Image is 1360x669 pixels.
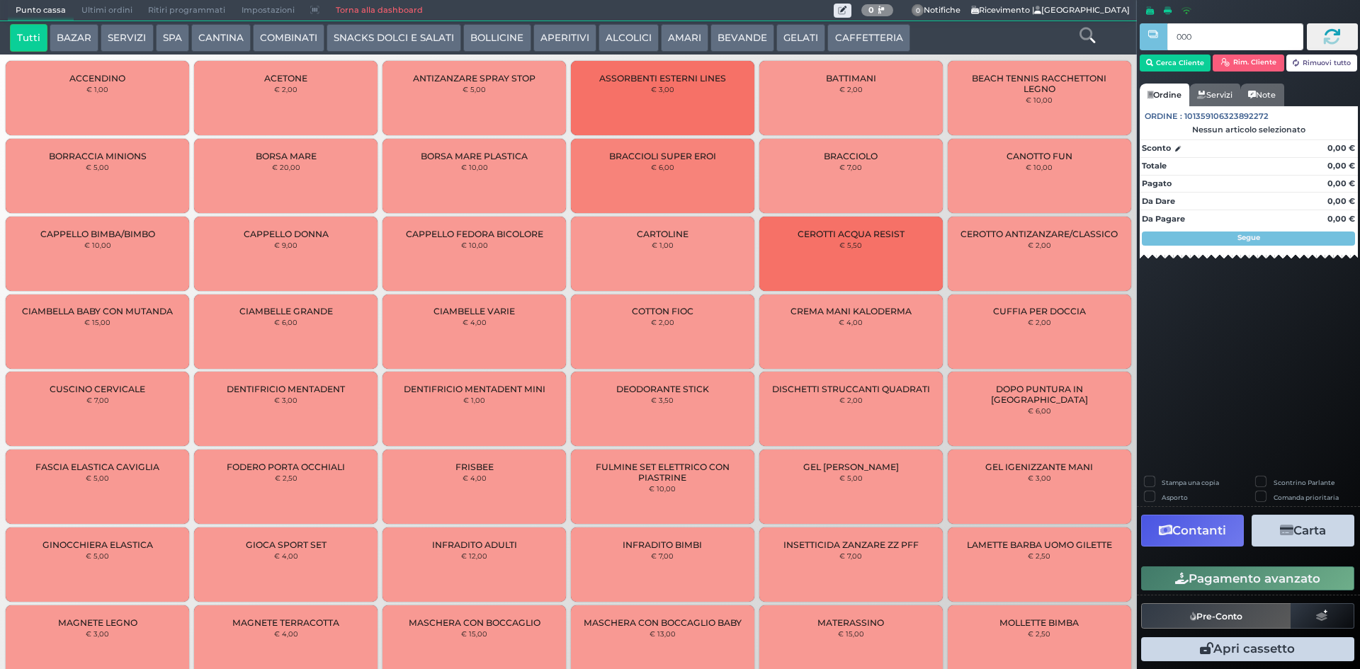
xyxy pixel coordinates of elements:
span: BRACCIOLO [824,151,878,161]
small: € 4,00 [274,629,298,638]
span: Punto cassa [8,1,74,21]
span: DENTIFRICIO MENTADENT [227,384,345,394]
small: € 9,00 [274,241,297,249]
small: € 20,00 [272,163,300,171]
strong: 0,00 € [1327,196,1355,206]
small: € 2,00 [839,396,863,404]
span: ACCENDINO [69,73,125,84]
span: BORRACCIA MINIONS [49,151,147,161]
button: AMARI [661,24,708,52]
div: Nessun articolo selezionato [1140,125,1358,135]
strong: Pagato [1142,178,1172,188]
a: Servizi [1189,84,1240,106]
span: CAPPELLO DONNA [244,229,329,239]
span: MOLLETTE BIMBA [999,617,1079,628]
button: Carta [1252,515,1354,547]
small: € 1,00 [86,85,108,93]
button: COMBINATI [253,24,324,52]
small: € 10,00 [1026,163,1053,171]
button: Rim. Cliente [1213,55,1284,72]
button: Rimuovi tutto [1286,55,1358,72]
span: MASCHERA CON BOCCAGLIO [409,617,540,628]
strong: Da Dare [1142,196,1175,206]
small: € 3,50 [651,396,674,404]
span: DEODORANTE STICK [616,384,709,394]
span: INSETTICIDA ZANZARE ZZ PFF [783,539,919,550]
button: GELATI [776,24,825,52]
small: € 3,00 [86,629,109,638]
button: BEVANDE [710,24,774,52]
span: Ultimi ordini [74,1,140,21]
button: APERITIVI [533,24,596,52]
span: ANTIZANZARE SPRAY STOP [413,73,535,84]
label: Comanda prioritaria [1274,493,1339,502]
button: ALCOLICI [599,24,659,52]
span: CARTOLINE [637,229,688,239]
small: € 5,00 [463,85,486,93]
span: CIAMBELLA BABY CON MUTANDA [22,306,173,316]
span: BORSA MARE PLASTICA [421,151,528,161]
span: 0 [912,4,924,17]
small: € 3,00 [1028,474,1051,482]
span: FODERO PORTA OCCHIALI [227,462,345,472]
span: BRACCIOLI SUPER EROI [609,151,716,161]
input: Codice Cliente [1167,23,1303,50]
strong: Sconto [1142,142,1171,154]
small: € 7,00 [839,163,862,171]
span: CAPPELLO FEDORA BICOLORE [406,229,543,239]
small: € 3,00 [274,396,297,404]
span: BATTIMANI [826,73,876,84]
small: € 4,00 [463,474,487,482]
small: € 15,00 [84,318,110,326]
small: € 2,50 [1028,551,1050,560]
label: Asporto [1162,493,1188,502]
span: CUSCINO CERVICALE [50,384,145,394]
span: CUFFIA PER DOCCIA [993,306,1086,316]
small: € 7,00 [86,396,109,404]
button: SPA [156,24,189,52]
small: € 15,00 [461,629,487,638]
span: CIAMBELLE VARIE [433,306,515,316]
button: CAFFETTERIA [827,24,909,52]
small: € 2,00 [651,318,674,326]
span: CREMA MANI KALODERMA [790,306,912,316]
span: LAMETTE BARBA UOMO GILETTE [967,539,1112,550]
small: € 5,50 [839,241,862,249]
button: BAZAR [50,24,98,52]
span: CEROTTO ANTIZANZARE/CLASSICO [960,229,1118,239]
span: Impostazioni [234,1,302,21]
small: € 10,00 [1026,96,1053,104]
small: € 15,00 [838,629,864,638]
span: INFRADITO BIMBI [623,539,702,550]
span: CANOTTO FUN [1007,151,1072,161]
strong: Da Pagare [1142,214,1185,224]
button: Pagamento avanzato [1141,566,1354,590]
span: Ritiri programmati [140,1,233,21]
span: GEL IGENIZZANTE MANI [985,462,1093,472]
label: Stampa una copia [1162,478,1219,487]
span: ASSORBENTI ESTERNI LINES [599,73,726,84]
small: € 2,00 [839,85,863,93]
small: € 7,00 [839,551,862,560]
strong: 0,00 € [1327,214,1355,224]
small: € 7,00 [651,551,674,560]
small: € 6,00 [651,163,674,171]
span: GIOCA SPORT SET [246,539,327,550]
small: € 5,00 [86,474,109,482]
small: € 5,00 [86,551,109,560]
span: BEACH TENNIS RACCHETTONI LEGNO [959,73,1118,94]
span: MAGNETE LEGNO [58,617,137,628]
button: Apri cassetto [1141,637,1354,661]
button: CANTINA [191,24,251,52]
button: Cerca Cliente [1140,55,1211,72]
small: € 4,00 [463,318,487,326]
strong: 0,00 € [1327,143,1355,153]
span: GINOCCHIERA ELASTICA [42,539,153,550]
span: CEROTTI ACQUA RESIST [798,229,905,239]
strong: 0,00 € [1327,161,1355,171]
span: FULMINE SET ELETTRICO CON PIASTRINE [583,462,742,483]
small: € 6,00 [1028,406,1051,415]
strong: 0,00 € [1327,178,1355,188]
button: BOLLICINE [463,24,531,52]
small: € 3,00 [651,85,674,93]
